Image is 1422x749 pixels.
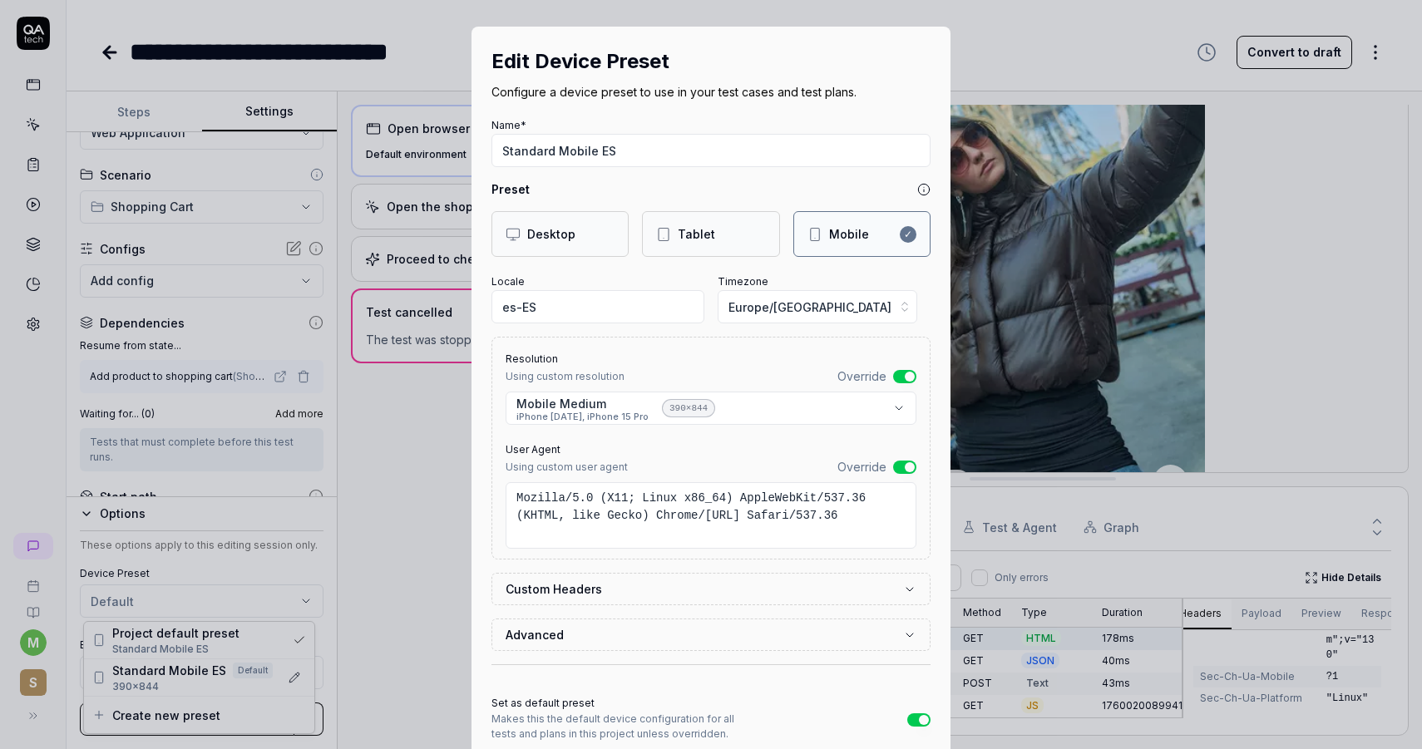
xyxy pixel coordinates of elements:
[718,275,768,288] label: Timezone
[728,298,891,316] span: Europe/[GEOGRAPHIC_DATA]
[678,225,715,243] div: Tablet
[491,119,526,131] label: Name*
[506,443,560,456] label: User Agent
[491,83,931,101] p: Configure a device preset to use in your test cases and test plans.
[491,47,931,76] h2: Edit Device Preset
[837,367,886,385] label: Override
[527,225,575,243] div: Desktop
[837,458,886,476] label: Override
[506,352,558,365] label: Resolution
[506,460,628,475] p: Using custom user agent
[491,134,931,167] input: Standard desktop
[829,225,869,243] div: Mobile
[491,275,525,288] label: Locale
[900,226,916,243] div: ✓
[491,697,595,709] label: Set as default preset
[491,290,704,323] input: en-US, sv-SE
[506,369,625,384] p: Using custom resolution
[506,619,916,650] button: Advanced
[506,580,903,598] label: Custom Headers
[506,482,916,549] textarea: Mozilla/5.0 (X11; Linux x86_64) AppleWebKit/537.36 (KHTML, like Gecko) Chrome/[URL] Safari/537.36
[491,712,758,742] p: Makes this the default device configuration for all tests and plans in this project unless overri...
[491,180,530,198] h4: Preset
[506,574,916,604] button: Custom Headers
